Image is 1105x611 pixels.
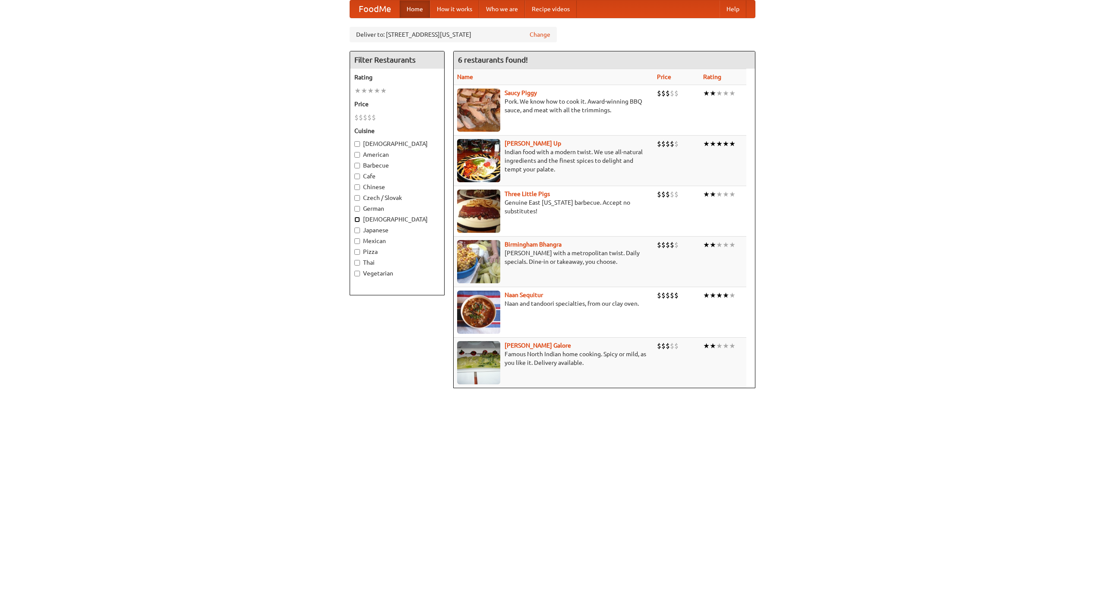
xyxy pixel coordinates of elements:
[354,100,440,108] h5: Price
[354,193,440,202] label: Czech / Slovak
[354,271,360,276] input: Vegetarian
[723,89,729,98] li: ★
[710,89,716,98] li: ★
[670,291,674,300] li: $
[729,139,736,149] li: ★
[374,86,380,95] li: ★
[505,140,561,147] b: [PERSON_NAME] Up
[657,291,661,300] li: $
[354,247,440,256] label: Pizza
[703,190,710,199] li: ★
[354,172,440,180] label: Cafe
[430,0,479,18] a: How it works
[354,249,360,255] input: Pizza
[720,0,746,18] a: Help
[666,291,670,300] li: $
[354,260,360,266] input: Thai
[458,56,528,64] ng-pluralize: 6 restaurants found!
[530,30,550,39] a: Change
[661,89,666,98] li: $
[657,240,661,250] li: $
[354,204,440,213] label: German
[354,184,360,190] input: Chinese
[729,291,736,300] li: ★
[716,291,723,300] li: ★
[670,139,674,149] li: $
[354,73,440,82] h5: Rating
[703,73,721,80] a: Rating
[670,190,674,199] li: $
[723,291,729,300] li: ★
[729,190,736,199] li: ★
[457,198,650,215] p: Genuine East [US_STATE] barbecue. Accept no substitutes!
[400,0,430,18] a: Home
[354,152,360,158] input: American
[703,291,710,300] li: ★
[716,139,723,149] li: ★
[372,113,376,122] li: $
[710,240,716,250] li: ★
[703,341,710,351] li: ★
[657,89,661,98] li: $
[674,190,679,199] li: $
[710,139,716,149] li: ★
[710,291,716,300] li: ★
[666,190,670,199] li: $
[716,89,723,98] li: ★
[703,139,710,149] li: ★
[505,291,543,298] a: Naan Sequitur
[729,341,736,351] li: ★
[670,89,674,98] li: $
[505,89,537,96] a: Saucy Piggy
[729,240,736,250] li: ★
[674,341,679,351] li: $
[716,240,723,250] li: ★
[716,190,723,199] li: ★
[354,183,440,191] label: Chinese
[723,341,729,351] li: ★
[354,217,360,222] input: [DEMOGRAPHIC_DATA]
[505,342,571,349] a: [PERSON_NAME] Galore
[661,240,666,250] li: $
[723,139,729,149] li: ★
[457,350,650,367] p: Famous North Indian home cooking. Spicy or mild, as you like it. Delivery available.
[354,206,360,212] input: German
[354,269,440,278] label: Vegetarian
[457,139,500,182] img: curryup.jpg
[354,163,360,168] input: Barbecue
[729,89,736,98] li: ★
[666,89,670,98] li: $
[457,73,473,80] a: Name
[354,141,360,147] input: [DEMOGRAPHIC_DATA]
[457,240,500,283] img: bhangra.jpg
[354,228,360,233] input: Japanese
[354,86,361,95] li: ★
[457,97,650,114] p: Pork. We know how to cook it. Award-winning BBQ sauce, and meat with all the trimmings.
[661,341,666,351] li: $
[657,190,661,199] li: $
[723,240,729,250] li: ★
[354,150,440,159] label: American
[380,86,387,95] li: ★
[457,190,500,233] img: littlepigs.jpg
[457,291,500,334] img: naansequitur.jpg
[361,86,367,95] li: ★
[367,113,372,122] li: $
[674,139,679,149] li: $
[661,139,666,149] li: $
[479,0,525,18] a: Who we are
[457,341,500,384] img: currygalore.jpg
[363,113,367,122] li: $
[367,86,374,95] li: ★
[666,139,670,149] li: $
[457,299,650,308] p: Naan and tandoori specialties, from our clay oven.
[674,240,679,250] li: $
[661,291,666,300] li: $
[657,73,671,80] a: Price
[350,27,557,42] div: Deliver to: [STREET_ADDRESS][US_STATE]
[354,161,440,170] label: Barbecue
[354,258,440,267] label: Thai
[674,89,679,98] li: $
